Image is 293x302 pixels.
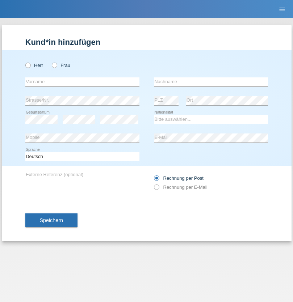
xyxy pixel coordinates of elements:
a: menu [275,7,289,11]
label: Rechnung per Post [154,175,204,181]
i: menu [279,6,286,13]
input: Frau [52,63,56,67]
h1: Kund*in hinzufügen [25,38,268,47]
span: Speichern [40,217,63,223]
label: Herr [25,63,43,68]
button: Speichern [25,213,78,227]
input: Herr [25,63,30,67]
label: Rechnung per E-Mail [154,184,208,190]
input: Rechnung per Post [154,175,159,184]
input: Rechnung per E-Mail [154,184,159,193]
label: Frau [52,63,70,68]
